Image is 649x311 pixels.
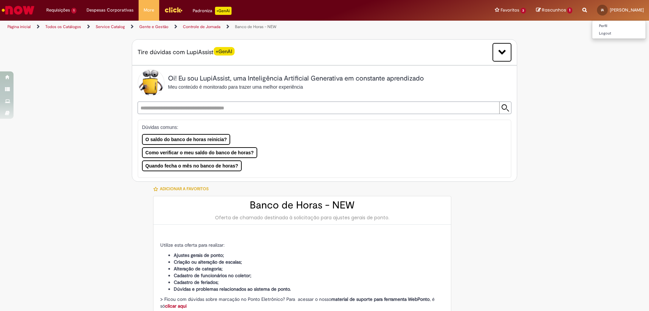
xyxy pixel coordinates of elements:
[168,84,303,90] span: Meu conteúdo é monitorado para trazer uma melhor experiência
[521,8,526,14] span: 3
[567,7,572,14] span: 1
[45,24,81,29] a: Todos os Catálogos
[138,48,235,57] span: Tire dúvidas com LupiAssist
[153,182,212,196] button: Adicionar a Favoritos
[164,5,183,15] img: click_logo_yellow_360x200.png
[501,7,519,14] span: Favoritos
[499,102,511,114] input: Submit
[174,252,224,258] strong: Ajustes gerais de ponto;
[5,21,428,33] ul: Trilhas de página
[610,7,644,13] span: [PERSON_NAME]
[160,214,444,221] div: Oferta de chamado destinada à solicitação para ajustes gerais de ponto.
[142,160,242,171] button: Quando fecha o mês no banco de horas?
[601,8,604,12] span: IA
[165,303,187,309] a: clicar aqui
[215,7,232,15] p: +GenAi
[193,7,232,15] div: Padroniza
[235,24,277,29] a: Banco de Horas - NEW
[214,47,235,55] span: +GenAI
[87,7,134,14] span: Despesas Corporativas
[174,266,223,272] strong: Alteração de categoria;
[160,186,209,192] span: Adicionar a Favoritos
[1,3,35,17] img: ServiceNow
[46,7,70,14] span: Requisições
[168,75,424,82] h2: Oi! Eu sou LupiAssist, uma Inteligência Artificial Generativa em constante aprendizado
[331,296,430,302] strong: material de suporte para ferramenta WebPonto
[160,296,444,309] p: > Ficou com dúvidas sobre marcação no Ponto Eletrônico? Para acessar o nosso , é só
[183,24,220,29] a: Controle de Jornada
[7,24,31,29] a: Página inicial
[174,279,219,285] strong: Cadastro de feriados;
[174,259,242,265] strong: Criação ou alteração de escalas;
[142,147,257,158] button: Como verificar o meu saldo do banco de horas?
[138,69,165,96] img: Lupi
[542,7,566,13] span: Rascunhos
[160,242,224,248] span: Utilize esta oferta para realizar:
[142,124,498,131] p: Dúvidas comuns:
[142,134,230,145] button: O saldo do banco de horas reinicia?
[139,24,168,29] a: Gente e Gestão
[144,7,154,14] span: More
[174,272,251,279] strong: Cadastro de funcionários no coletor;
[592,30,646,37] a: Logout
[160,200,444,211] h2: Banco de Horas - NEW
[174,286,291,292] strong: Dúvidas e problemas relacionados ao sistema de ponto.
[71,8,76,14] span: 1
[96,24,125,29] a: Service Catalog
[592,22,646,30] a: Perfil
[536,7,572,14] a: Rascunhos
